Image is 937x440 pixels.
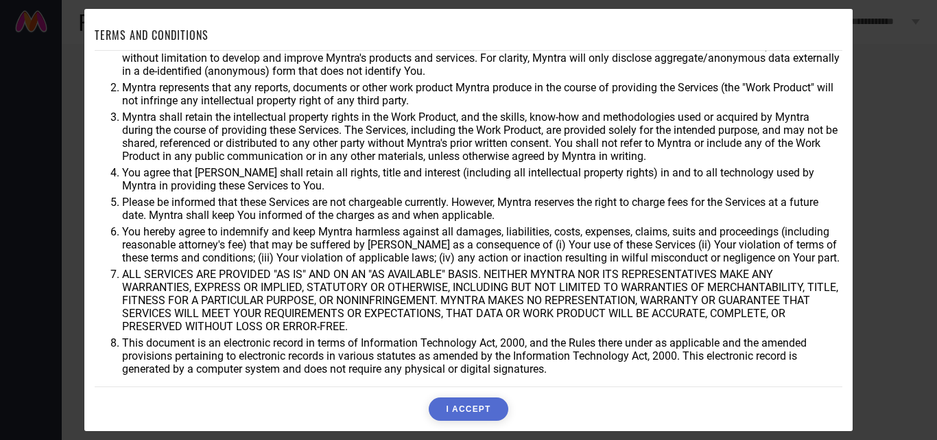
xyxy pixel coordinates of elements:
[122,38,842,78] li: You agree that Myntra may use aggregate and anonymized data for any business purpose during or af...
[95,27,209,43] h1: TERMS AND CONDITIONS
[122,81,842,107] li: Myntra represents that any reports, documents or other work product Myntra produce in the course ...
[122,111,842,163] li: Myntra shall retain the intellectual property rights in the Work Product, and the skills, know-ho...
[122,225,842,264] li: You hereby agree to indemnify and keep Myntra harmless against all damages, liabilities, costs, e...
[122,268,842,333] li: ALL SERVICES ARE PROVIDED "AS IS" AND ON AN "AS AVAILABLE" BASIS. NEITHER MYNTRA NOR ITS REPRESEN...
[122,196,842,222] li: Please be informed that these Services are not chargeable currently. However, Myntra reserves the...
[122,166,842,192] li: You agree that [PERSON_NAME] shall retain all rights, title and interest (including all intellect...
[429,397,508,421] button: I ACCEPT
[122,336,842,375] li: This document is an electronic record in terms of Information Technology Act, 2000, and the Rules...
